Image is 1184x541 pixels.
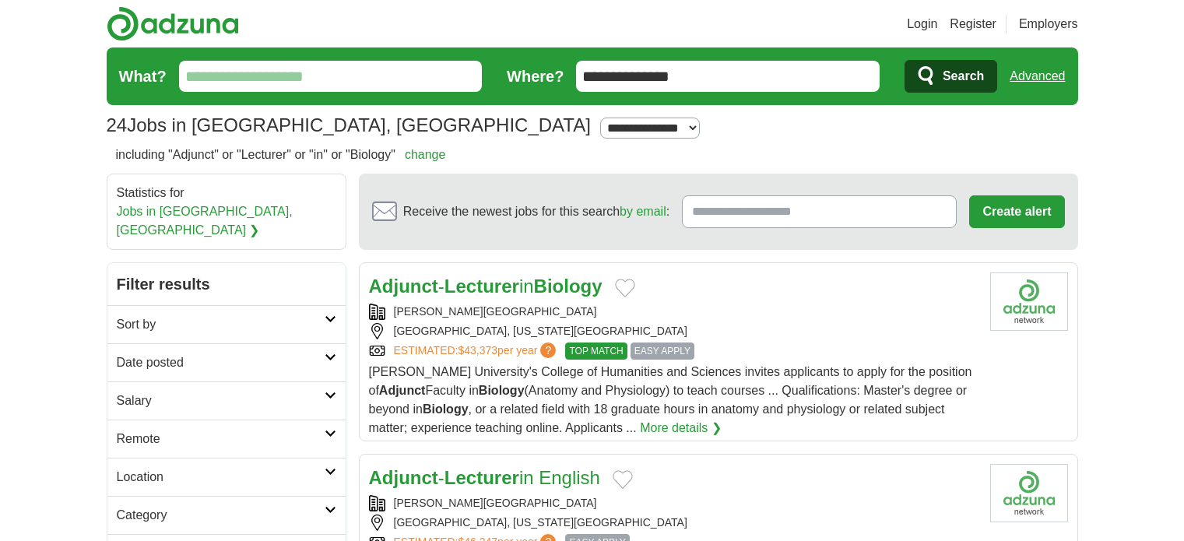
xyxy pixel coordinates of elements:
[969,195,1064,228] button: Create alert
[479,384,525,397] strong: Biology
[369,467,438,488] strong: Adjunct
[117,468,325,487] h2: Location
[950,15,996,33] a: Register
[620,205,666,218] a: by email
[369,467,600,488] a: Adjunct-Lecturerin English
[534,276,603,297] strong: Biology
[943,61,984,92] span: Search
[369,304,978,320] div: [PERSON_NAME][GEOGRAPHIC_DATA]
[458,344,497,357] span: $43,373
[615,279,635,297] button: Add to favorite jobs
[119,65,167,88] label: What?
[444,276,519,297] strong: Lecturer
[394,343,560,360] a: ESTIMATED:$43,373per year?
[640,419,722,437] a: More details ❯
[107,263,346,305] h2: Filter results
[369,515,978,531] div: [GEOGRAPHIC_DATA], [US_STATE][GEOGRAPHIC_DATA]
[107,343,346,381] a: Date posted
[1010,61,1065,92] a: Advanced
[1019,15,1078,33] a: Employers
[423,402,469,416] strong: Biology
[369,323,978,339] div: [GEOGRAPHIC_DATA], [US_STATE][GEOGRAPHIC_DATA]
[369,276,603,297] a: Adjunct-LecturerinBiology
[107,114,591,135] h1: Jobs in [GEOGRAPHIC_DATA], [GEOGRAPHIC_DATA]
[117,430,325,448] h2: Remote
[117,353,325,372] h2: Date posted
[379,384,426,397] strong: Adjunct
[107,458,346,496] a: Location
[990,464,1068,522] img: Company logo
[507,65,564,88] label: Where?
[107,305,346,343] a: Sort by
[117,184,336,240] div: Statistics for
[613,470,633,489] button: Add to favorite jobs
[117,205,293,237] a: Jobs in [GEOGRAPHIC_DATA], [GEOGRAPHIC_DATA] ❯
[117,506,325,525] h2: Category
[540,343,556,358] span: ?
[907,15,937,33] a: Login
[107,111,128,139] span: 24
[631,343,694,360] span: EASY APPLY
[369,276,438,297] strong: Adjunct
[107,381,346,420] a: Salary
[565,343,627,360] span: TOP MATCH
[444,467,519,488] strong: Lecturer
[403,202,669,221] span: Receive the newest jobs for this search :
[107,496,346,534] a: Category
[116,146,446,164] h2: including "Adjunct" or "Lecturer" or "in" or "Biology"
[990,272,1068,331] img: Company logo
[117,315,325,334] h2: Sort by
[107,6,239,41] img: Adzuna logo
[369,365,972,434] span: [PERSON_NAME] University's College of Humanities and Sciences invites applicants to apply for the...
[117,392,325,410] h2: Salary
[107,420,346,458] a: Remote
[405,148,446,161] a: change
[369,495,978,511] div: [PERSON_NAME][GEOGRAPHIC_DATA]
[905,60,997,93] button: Search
